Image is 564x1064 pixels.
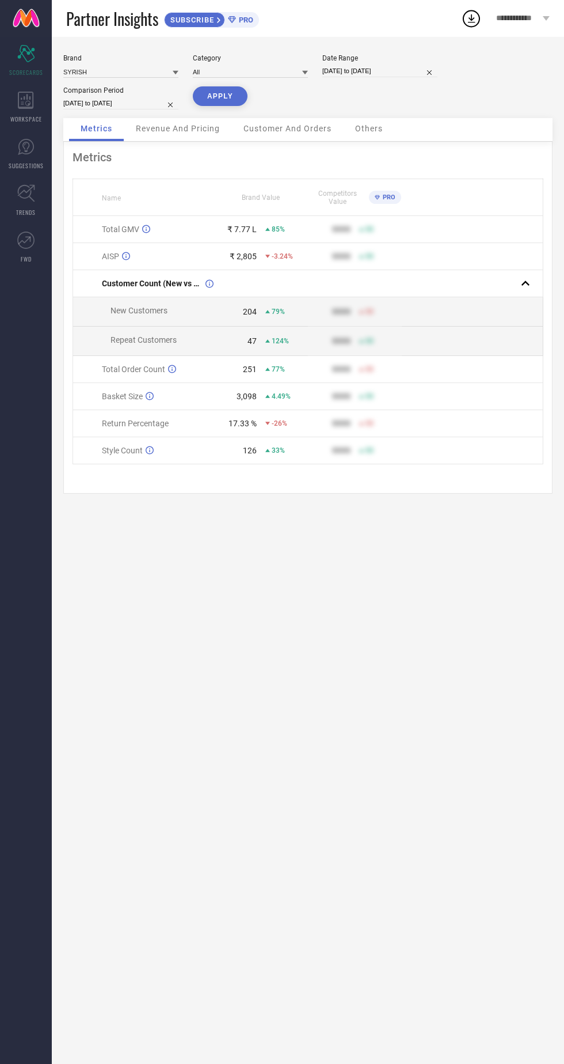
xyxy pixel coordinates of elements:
span: TRENDS [16,208,36,217]
span: Metrics [81,124,112,133]
input: Select comparison period [63,97,178,109]
span: Total Order Count [102,365,165,374]
span: FWD [21,255,32,263]
div: Category [193,54,308,62]
span: Name [102,194,121,202]
span: 50 [365,337,374,345]
div: 9999 [332,225,350,234]
span: PRO [236,16,253,24]
div: 9999 [332,336,350,346]
div: 17.33 % [228,419,257,428]
span: 50 [365,419,374,427]
input: Select date range [322,65,437,77]
span: 79% [272,308,285,316]
div: 9999 [332,392,350,401]
span: -26% [272,419,287,427]
span: 124% [272,337,289,345]
span: 50 [365,446,374,455]
div: 9999 [332,419,350,428]
div: 47 [247,336,257,346]
span: Partner Insights [66,7,158,31]
span: 77% [272,365,285,373]
span: PRO [380,194,395,201]
div: Open download list [461,8,482,29]
span: Style Count [102,446,143,455]
span: 50 [365,392,374,400]
div: Brand [63,54,178,62]
div: 204 [243,307,257,316]
span: WORKSPACE [10,115,42,123]
span: -3.24% [272,252,293,260]
div: 9999 [332,365,350,374]
span: 33% [272,446,285,455]
span: SUGGESTIONS [9,161,44,170]
span: Repeat Customers [110,335,177,344]
div: ₹ 7.77 L [227,225,257,234]
span: Brand Value [242,194,280,202]
div: ₹ 2,805 [230,252,257,261]
span: 50 [365,308,374,316]
div: 9999 [332,252,350,261]
div: 3,098 [237,392,257,401]
span: Total GMV [102,225,139,234]
a: SUBSCRIBEPRO [164,9,259,28]
div: 9999 [332,446,350,455]
span: New Customers [110,306,167,315]
div: Comparison Period [63,86,178,94]
span: 50 [365,252,374,260]
span: Revenue And Pricing [136,124,220,133]
div: Metrics [73,150,543,164]
span: Competitors Value [308,190,366,206]
span: AISP [102,252,119,261]
span: 4.49% [272,392,291,400]
span: Basket Size [102,392,143,401]
span: SCORECARDS [9,68,43,77]
span: 50 [365,225,374,233]
button: APPLY [193,86,247,106]
span: 50 [365,365,374,373]
div: 9999 [332,307,350,316]
div: 251 [243,365,257,374]
span: SUBSCRIBE [165,16,217,24]
span: Customer Count (New vs Repeat) [102,279,203,288]
span: Customer And Orders [243,124,331,133]
span: 85% [272,225,285,233]
div: 126 [243,446,257,455]
div: Date Range [322,54,437,62]
span: Return Percentage [102,419,169,428]
span: Others [355,124,383,133]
